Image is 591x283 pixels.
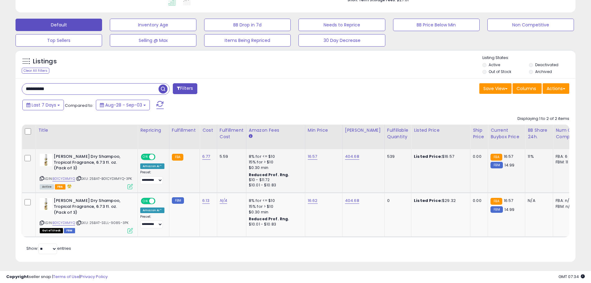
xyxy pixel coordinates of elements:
div: seller snap | | [6,274,108,280]
div: $10.01 - $10.83 [249,222,300,227]
div: 8% for <= $10 [249,154,300,159]
small: FBM [490,206,503,213]
div: 8% for <= $10 [249,198,300,203]
div: FBM: n/a [556,204,576,209]
button: Actions [543,83,569,94]
div: Current Buybox Price [490,127,522,140]
small: Amazon Fees. [249,134,253,139]
div: 15% for > $10 [249,204,300,209]
button: Inventory Age [110,19,196,31]
div: Title [38,127,135,134]
h5: Listings [33,57,57,66]
button: Selling @ Max [110,34,196,47]
a: 404.68 [345,198,359,204]
small: FBM [490,162,503,168]
div: Listed Price [414,127,468,134]
span: | SKU: 25BAT-SELL-9085-3PK [76,220,128,225]
span: Last 7 Days [32,102,56,108]
span: Show: entries [26,245,71,251]
div: Cost [202,127,214,134]
div: 0.00 [473,198,483,203]
div: 539 [387,154,406,159]
button: Non Competitive [487,19,574,31]
div: Min Price [308,127,340,134]
span: ON [141,154,149,160]
button: BB Price Below Min [393,19,480,31]
div: $0.30 min [249,165,300,171]
button: Top Sellers [16,34,102,47]
span: ON [141,199,149,204]
small: FBA [172,154,183,161]
small: FBA [490,198,502,205]
span: Columns [517,85,536,92]
b: Listed Price: [414,153,442,159]
div: FBA: n/a [556,198,576,203]
img: 41kfv5SWf-L._SL40_.jpg [40,198,52,210]
div: Fulfillment Cost [220,127,244,140]
div: ASIN: [40,154,133,189]
span: FBA [55,184,65,189]
b: [PERSON_NAME] Dry Shampoo, Tropical Fragrance, 6.73 fl. oz. (Pack of 3) [54,154,129,173]
div: $10.01 - $10.83 [249,183,300,188]
div: Amazon AI * [140,163,164,169]
div: $16.57 [414,154,465,159]
div: Num of Comp. [556,127,578,140]
div: Displaying 1 to 2 of 2 items [517,116,569,122]
label: Deactivated [535,62,558,67]
small: FBA [490,154,502,161]
a: B01CYDXMYQ [52,176,75,181]
span: All listings that are currently out of stock and unavailable for purchase on Amazon [40,228,63,233]
div: Fulfillable Quantity [387,127,409,140]
span: OFF [154,154,164,160]
button: Aug-28 - Sep-03 [96,100,150,110]
span: OFF [154,199,164,204]
span: All listings currently available for purchase on Amazon [40,184,54,189]
label: Out of Stock [489,69,511,74]
div: 5.59 [220,154,241,159]
i: hazardous material [65,184,72,188]
label: Archived [535,69,552,74]
span: 14.99 [504,162,515,168]
div: N/A [528,198,548,203]
div: Preset: [140,215,164,229]
button: Default [16,19,102,31]
a: B01CYDXMYQ [52,220,75,226]
span: 14.99 [504,207,515,212]
button: 30 Day Decrease [298,34,385,47]
div: FBM: 11 [556,159,576,165]
div: ASIN: [40,198,133,232]
b: Reduced Prof. Rng. [249,216,289,221]
div: $29.32 [414,198,465,203]
div: Preset: [140,170,164,184]
div: 0 [387,198,406,203]
b: [PERSON_NAME] Dry Shampoo, Tropical Fragrance, 6.73 fl. oz. (Pack of 3) [54,198,129,217]
strong: Copyright [6,274,29,280]
a: 6.77 [202,153,210,160]
div: Amazon Fees [249,127,302,134]
div: FBA: 6 [556,154,576,159]
span: FBM [64,228,75,233]
img: 41kfv5SWf-L._SL40_.jpg [40,154,52,166]
a: 16.57 [308,153,317,160]
span: 16.57 [504,198,513,203]
a: 404.68 [345,153,359,160]
a: Terms of Use [53,274,79,280]
div: [PERSON_NAME] [345,127,382,134]
button: Save View [479,83,512,94]
b: Reduced Prof. Rng. [249,172,289,177]
button: BB Drop in 7d [204,19,291,31]
div: Clear All Filters [22,68,49,74]
a: 6.13 [202,198,210,204]
div: Repricing [140,127,167,134]
a: N/A [220,198,227,204]
a: Privacy Policy [80,274,108,280]
span: 2025-09-11 07:34 GMT [558,274,585,280]
small: FBM [172,197,184,204]
button: Items Being Repriced [204,34,291,47]
span: Aug-28 - Sep-03 [105,102,142,108]
div: BB Share 24h. [528,127,550,140]
button: Filters [173,83,197,94]
button: Columns [513,83,542,94]
p: Listing States: [482,55,575,61]
button: Last 7 Days [22,100,64,110]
